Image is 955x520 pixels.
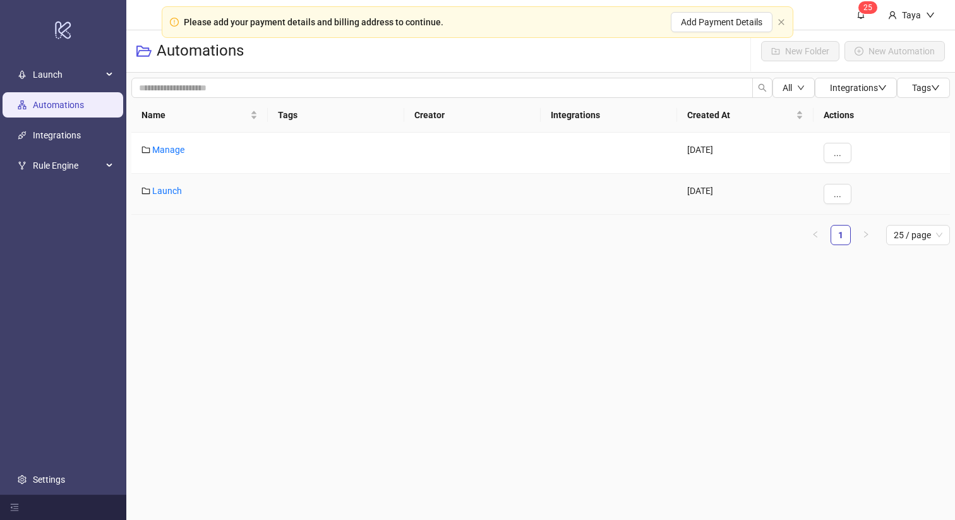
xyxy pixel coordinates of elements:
[856,10,865,19] span: bell
[170,18,179,27] span: exclamation-circle
[758,83,767,92] span: search
[894,226,942,245] span: 25 / page
[856,225,876,245] li: Next Page
[831,225,851,245] li: 1
[677,133,814,174] div: [DATE]
[541,98,677,133] th: Integrations
[33,100,84,110] a: Automations
[830,83,887,93] span: Integrations
[805,225,826,245] button: left
[888,11,897,20] span: user
[831,226,850,245] a: 1
[136,44,152,59] span: folder-open
[33,130,81,140] a: Integrations
[33,62,102,87] span: Launch
[152,186,182,196] a: Launch
[18,70,27,79] span: rocket
[131,98,268,133] th: Name
[687,108,793,122] span: Created At
[33,475,65,485] a: Settings
[863,3,868,12] span: 2
[858,1,877,14] sup: 25
[812,231,819,238] span: left
[778,18,785,26] span: close
[824,143,851,163] button: ...
[868,3,872,12] span: 5
[797,84,805,92] span: down
[814,98,950,133] th: Actions
[772,78,815,98] button: Alldown
[783,83,792,93] span: All
[18,161,27,170] span: fork
[862,231,870,238] span: right
[33,153,102,178] span: Rule Engine
[184,15,443,29] div: Please add your payment details and billing address to continue.
[677,98,814,133] th: Created At
[886,225,950,245] div: Page Size
[157,41,244,61] h3: Automations
[677,174,814,215] div: [DATE]
[778,18,785,27] button: close
[141,108,248,122] span: Name
[268,98,404,133] th: Tags
[141,186,150,195] span: folder
[844,41,945,61] button: New Automation
[897,8,926,22] div: Taya
[834,189,841,199] span: ...
[931,83,940,92] span: down
[152,145,184,155] a: Manage
[834,148,841,158] span: ...
[681,17,762,27] span: Add Payment Details
[141,145,150,154] span: folder
[878,83,887,92] span: down
[10,503,19,512] span: menu-fold
[824,184,851,204] button: ...
[671,12,772,32] button: Add Payment Details
[404,98,541,133] th: Creator
[897,78,950,98] button: Tagsdown
[912,83,940,93] span: Tags
[856,225,876,245] button: right
[926,11,935,20] span: down
[815,78,897,98] button: Integrationsdown
[805,225,826,245] li: Previous Page
[761,41,839,61] button: New Folder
